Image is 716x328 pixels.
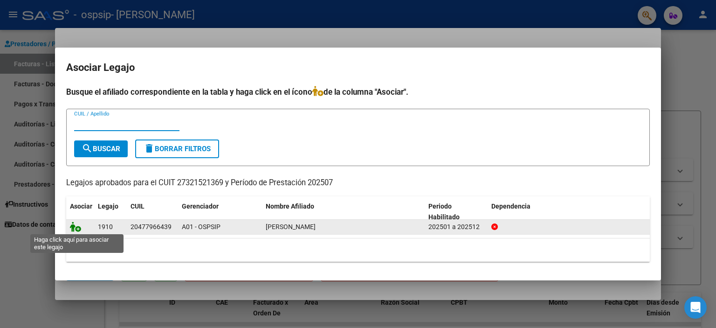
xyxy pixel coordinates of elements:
div: Open Intercom Messenger [684,296,707,319]
span: Legajo [98,202,118,210]
mat-icon: search [82,143,93,154]
span: Dependencia [491,202,530,210]
div: 20477966439 [131,222,172,232]
span: Gerenciador [182,202,219,210]
datatable-header-cell: Asociar [66,196,94,227]
span: SOSA PABLO LEONARDO [266,223,316,230]
datatable-header-cell: Periodo Habilitado [425,196,488,227]
span: Asociar [70,202,92,210]
button: Buscar [74,140,128,157]
h2: Asociar Legajo [66,59,650,77]
datatable-header-cell: CUIL [127,196,178,227]
span: 1910 [98,223,113,230]
span: CUIL [131,202,145,210]
p: Legajos aprobados para el CUIT 27321521369 y Período de Prestación 202507 [66,177,650,189]
datatable-header-cell: Nombre Afiliado [262,196,425,227]
div: 202501 a 202512 [428,222,484,232]
span: Nombre Afiliado [266,202,314,210]
datatable-header-cell: Legajo [94,196,127,227]
button: Borrar Filtros [135,140,219,158]
span: Periodo Habilitado [428,202,460,221]
span: A01 - OSPSIP [182,223,220,230]
h4: Busque el afiliado correspondiente en la tabla y haga click en el ícono de la columna "Asociar". [66,86,650,98]
mat-icon: delete [144,143,155,154]
span: Buscar [82,145,120,153]
datatable-header-cell: Dependencia [488,196,650,227]
span: Borrar Filtros [144,145,211,153]
datatable-header-cell: Gerenciador [178,196,262,227]
div: 1 registros [66,238,650,262]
